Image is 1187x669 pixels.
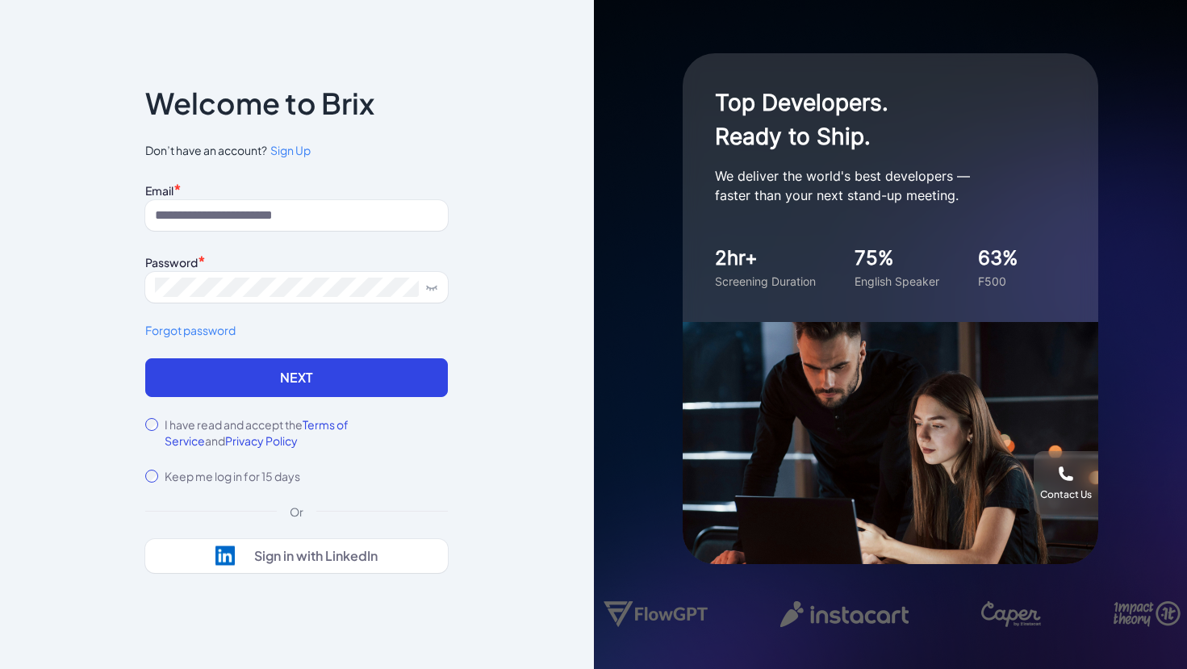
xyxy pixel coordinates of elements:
h1: Top Developers. Ready to Ship. [715,86,1038,153]
div: English Speaker [855,273,939,290]
div: 2hr+ [715,244,816,273]
button: Next [145,358,448,397]
label: Email [145,183,173,198]
button: Contact Us [1034,451,1098,516]
span: Privacy Policy [225,433,298,448]
div: Contact Us [1040,488,1092,501]
a: Forgot password [145,322,448,339]
span: Don’t have an account? [145,142,448,159]
label: Password [145,255,198,270]
div: Sign in with LinkedIn [254,548,378,564]
div: 63% [978,244,1018,273]
div: 75% [855,244,939,273]
span: Terms of Service [165,417,349,448]
p: We deliver the world's best developers — faster than your next stand-up meeting. [715,166,1038,205]
div: Screening Duration [715,273,816,290]
p: Welcome to Brix [145,90,374,116]
span: Sign Up [270,143,311,157]
div: F500 [978,273,1018,290]
a: Sign Up [267,142,311,159]
label: Keep me log in for 15 days [165,468,300,484]
label: I have read and accept the and [165,416,448,449]
div: Or [277,504,316,520]
button: Sign in with LinkedIn [145,539,448,573]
